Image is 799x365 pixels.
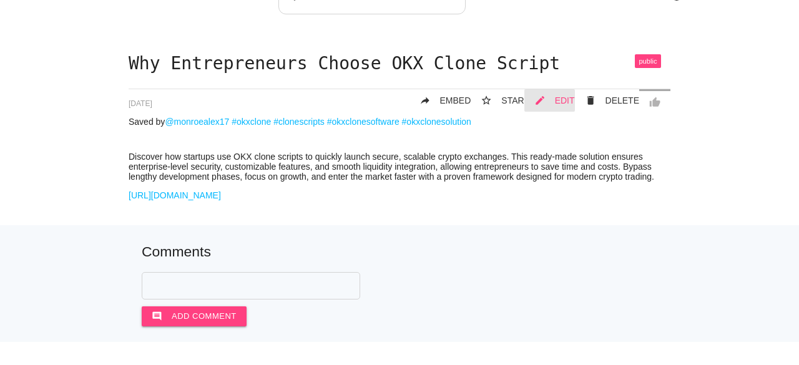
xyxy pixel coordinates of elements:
[585,89,596,112] i: delete
[129,54,670,74] h1: Why Entrepreneurs Choose OKX Clone Script
[273,117,325,127] a: #clonescripts
[555,95,575,105] span: EDIT
[129,117,670,127] p: Saved by
[471,89,524,112] button: star_borderSTAR
[165,117,229,127] a: @monroealex17
[440,95,471,105] span: EMBED
[327,117,399,127] a: #okxclonesoftware
[402,117,471,127] a: #okxclonesolution
[129,152,670,182] p: Discover how startups use OKX clone scripts to quickly launch secure, scalable crypto exchanges. ...
[152,306,162,326] i: comment
[501,95,524,105] span: STAR
[142,244,657,260] h5: Comments
[524,89,575,112] a: mode_editEDIT
[142,306,247,326] button: commentAdd comment
[409,89,471,112] a: replyEMBED
[419,89,431,112] i: reply
[481,89,492,112] i: star_border
[129,190,221,200] a: [URL][DOMAIN_NAME]
[232,117,271,127] a: #okxclone
[129,99,152,108] span: [DATE]
[605,95,639,105] span: DELETE
[534,89,546,112] i: mode_edit
[575,89,639,112] a: Delete Post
